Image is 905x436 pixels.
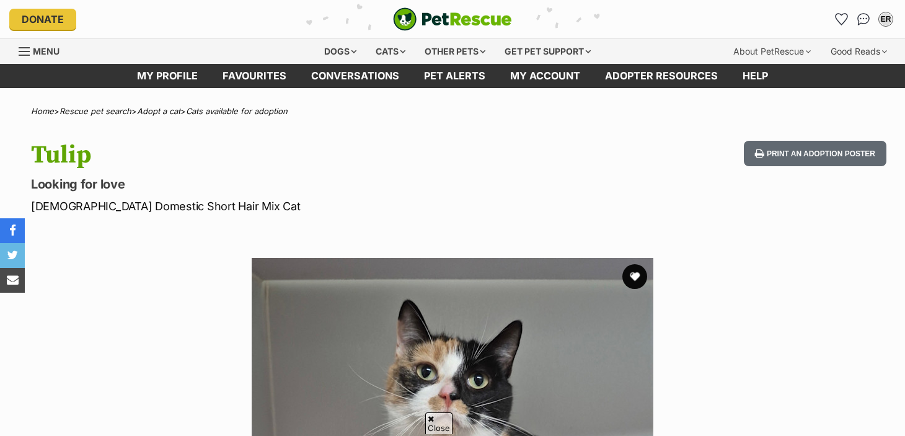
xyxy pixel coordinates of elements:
p: Looking for love [31,176,552,193]
h1: Tulip [31,141,552,169]
button: Print an adoption poster [744,141,886,166]
a: Adopter resources [593,64,730,88]
a: Help [730,64,780,88]
div: Other pets [416,39,494,64]
a: Rescue pet search [60,106,131,116]
span: Close [425,412,452,434]
div: Dogs [316,39,365,64]
a: Pet alerts [412,64,498,88]
div: ER [880,13,892,25]
a: Cats available for adoption [186,106,288,116]
div: Cats [367,39,414,64]
p: [DEMOGRAPHIC_DATA] Domestic Short Hair Mix Cat [31,198,552,215]
a: Adopt a cat [137,106,180,116]
button: favourite [622,264,647,289]
a: My profile [125,64,210,88]
a: Menu [19,39,68,61]
a: Donate [9,9,76,30]
span: Menu [33,46,60,56]
a: Conversations [854,9,873,29]
a: Home [31,106,54,116]
div: Get pet support [496,39,599,64]
button: My account [876,9,896,29]
img: chat-41dd97257d64d25036548639549fe6c8038ab92f7586957e7f3b1b290dea8141.svg [857,13,870,25]
a: My account [498,64,593,88]
a: Favourites [210,64,299,88]
div: Good Reads [822,39,896,64]
a: conversations [299,64,412,88]
a: Favourites [831,9,851,29]
a: PetRescue [393,7,512,31]
img: logo-cat-932fe2b9b8326f06289b0f2fb663e598f794de774fb13d1741a6617ecf9a85b4.svg [393,7,512,31]
div: About PetRescue [725,39,819,64]
ul: Account quick links [831,9,896,29]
